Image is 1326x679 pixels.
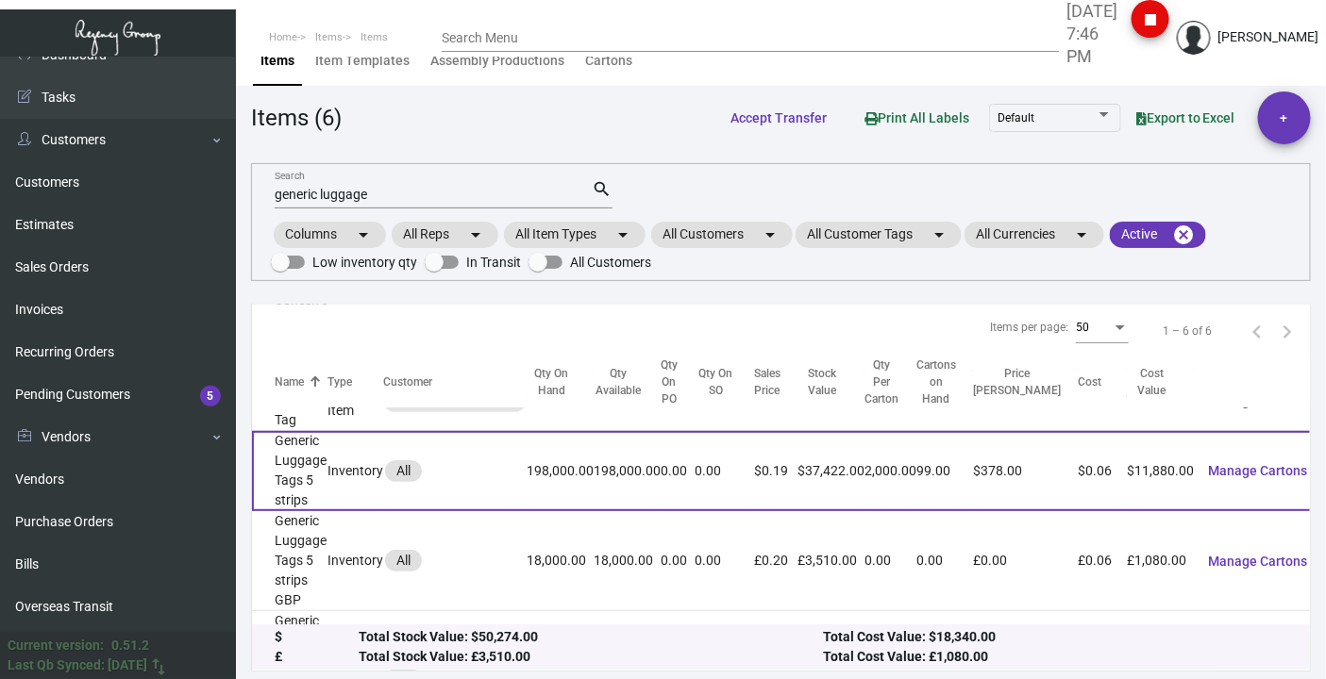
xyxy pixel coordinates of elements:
[864,431,916,511] td: 2,000.00
[1194,544,1323,578] button: Manage Cartons
[916,357,956,408] div: Cartons on Hand
[269,31,297,43] span: Home
[466,251,521,273] span: In Transit
[754,431,797,511] td: $0.19
[593,178,613,201] mat-icon: search
[651,222,793,248] mat-chip: All Customers
[1139,8,1162,31] i: stop
[275,648,359,668] div: £
[973,366,1061,400] div: Price [PERSON_NAME]
[916,511,973,611] td: 0.00
[111,636,149,655] div: 0.51.2
[527,366,577,400] div: Qty On Hand
[797,511,864,611] td: £3,510.00
[594,511,661,611] td: 18,000.00
[661,511,695,611] td: 0.00
[612,224,634,246] mat-icon: arrow_drop_down
[661,357,695,408] div: Qty On PO
[715,101,842,135] button: Accept Transfer
[998,111,1034,124] span: Default
[352,224,375,246] mat-icon: arrow_drop_down
[823,628,1287,648] div: Total Cost Value: $18,340.00
[965,222,1104,248] mat-chip: All Currencies
[661,431,695,511] td: 0.00
[990,319,1068,336] div: Items per page:
[796,222,962,248] mat-chip: All Customer Tags
[823,648,1287,668] div: Total Cost Value: £1,080.00
[570,251,651,273] span: All Customers
[1076,321,1089,334] span: 50
[916,431,973,511] td: 99.00
[594,366,644,400] div: Qty Available
[275,374,327,391] div: Name
[312,251,417,273] span: Low inventory qty
[864,357,916,408] div: Qty Per Carton
[797,431,864,511] td: $37,422.00
[973,431,1078,511] td: $378.00
[594,431,661,511] td: 198,000.00
[327,431,383,511] td: Inventory
[864,357,899,408] div: Qty Per Carton
[1209,554,1308,569] span: Manage Cartons
[1218,27,1319,47] div: [PERSON_NAME]
[695,511,754,611] td: 0.00
[315,31,343,43] span: Items
[1272,316,1302,346] button: Next page
[797,366,848,400] div: Stock Value
[275,374,304,391] div: Name
[1076,322,1129,335] mat-select: Items per page:
[385,550,422,571] mat-chip: All
[392,222,498,248] mat-chip: All Reps
[754,511,797,611] td: £0.20
[759,224,781,246] mat-icon: arrow_drop_down
[1127,366,1177,400] div: Cost Value
[1177,21,1211,55] img: admin@bootstrapmaster.com
[1127,511,1194,611] td: £1,080.00
[973,366,1078,400] div: Price [PERSON_NAME]
[361,31,388,43] span: Items
[916,357,973,408] div: Cartons on Hand
[1242,316,1272,346] button: Previous page
[1281,91,1288,144] span: +
[1194,454,1323,488] button: Manage Cartons
[359,628,823,648] div: Total Stock Value: $50,274.00
[864,511,916,611] td: 0.00
[327,511,383,611] td: Inventory
[327,374,383,391] div: Type
[359,648,823,668] div: Total Stock Value: £3,510.00
[252,511,327,611] td: Generic Luggage Tags 5 strips GBP
[1172,224,1195,246] mat-icon: cancel
[928,224,950,246] mat-icon: arrow_drop_down
[1136,110,1235,125] span: Export to Excel
[864,110,969,125] span: Print All Labels
[1110,222,1206,248] mat-chip: Active
[973,511,1078,611] td: £0.00
[1127,366,1194,400] div: Cost Value
[1121,101,1250,135] button: Export to Excel
[274,222,386,248] mat-chip: Columns
[695,366,737,400] div: Qty On SO
[464,224,487,246] mat-icon: arrow_drop_down
[1078,374,1127,391] div: Cost
[527,431,594,511] td: 198,000.00
[695,431,754,511] td: 0.00
[275,628,359,648] div: $
[383,357,527,409] th: Customer
[797,366,864,400] div: Stock Value
[1209,463,1308,478] span: Manage Cartons
[1078,374,1101,391] div: Cost
[1258,91,1311,144] button: +
[695,366,754,400] div: Qty On SO
[8,655,147,675] div: Last Qb Synced: [DATE]
[1070,224,1093,246] mat-icon: arrow_drop_down
[1078,431,1127,511] td: $0.06
[385,460,422,482] mat-chip: All
[1127,431,1194,511] td: $11,880.00
[661,357,678,408] div: Qty On PO
[327,374,352,391] div: Type
[849,101,984,136] button: Print All Labels
[1078,511,1127,611] td: £0.06
[1163,323,1212,339] div: 1 – 6 of 6
[504,222,646,248] mat-chip: All Item Types
[594,366,661,400] div: Qty Available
